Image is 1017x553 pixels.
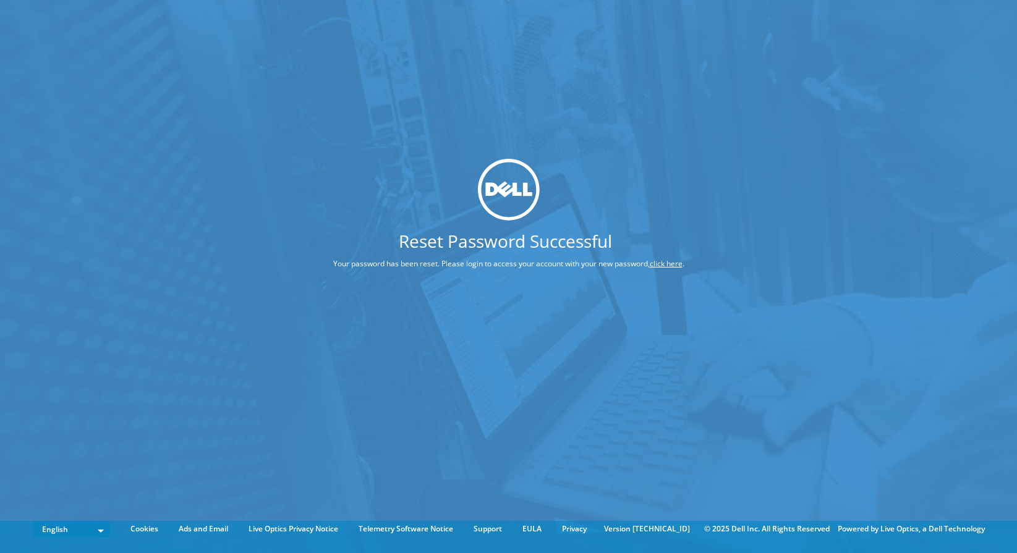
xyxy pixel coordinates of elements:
img: dell_svg_logo.svg [478,159,540,221]
a: Telemetry Software Notice [349,522,462,536]
a: Support [464,522,511,536]
a: Privacy [553,522,596,536]
a: EULA [513,522,551,536]
a: Cookies [121,522,168,536]
h1: Reset Password Successful [287,232,725,250]
p: Your password has been reset. Please login to access your account with your new password, . [287,257,731,271]
a: click here [650,258,683,269]
li: © 2025 Dell Inc. All Rights Reserved [698,522,836,536]
li: Powered by Live Optics, a Dell Technology [838,522,985,536]
li: Version [TECHNICAL_ID] [598,522,696,536]
a: Live Optics Privacy Notice [239,522,347,536]
a: Ads and Email [169,522,237,536]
